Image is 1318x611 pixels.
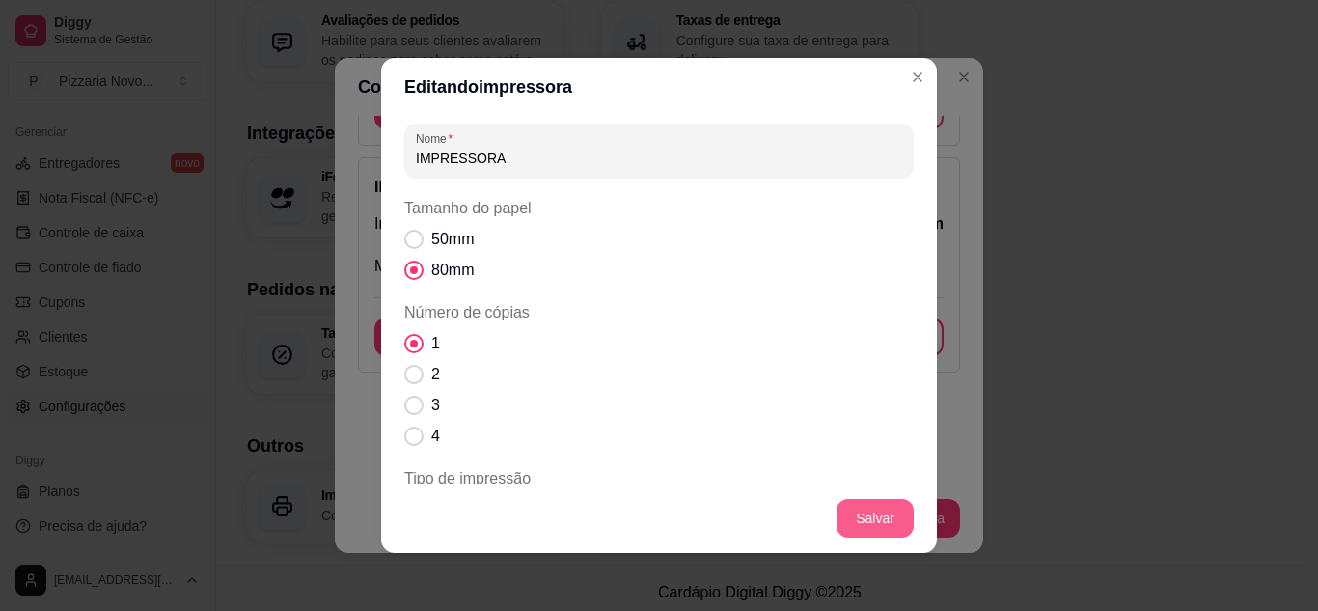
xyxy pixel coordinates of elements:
[416,149,902,168] input: Nome
[837,499,914,538] button: Salvar
[431,425,440,448] span: 4
[404,197,914,282] div: Tamanho do papel
[431,394,440,417] span: 3
[431,363,440,386] span: 2
[404,301,914,324] span: Número de cópias
[902,62,933,93] button: Close
[431,228,474,251] span: 50mm
[404,467,914,552] div: Tipo de impressão
[431,259,474,282] span: 80mm
[431,332,440,355] span: 1
[404,467,914,490] span: Tipo de impressão
[404,301,914,448] div: Número de cópias
[381,58,937,116] header: Editando impressora
[404,197,914,220] span: Tamanho do papel
[416,130,459,147] label: Nome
